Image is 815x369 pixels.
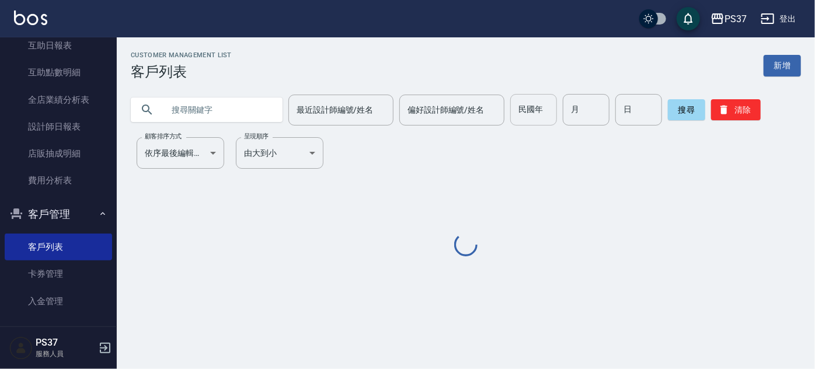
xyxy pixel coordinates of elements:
a: 互助點數明細 [5,59,112,86]
h5: PS37 [36,337,95,349]
button: 清除 [711,99,761,120]
a: 費用分析表 [5,167,112,194]
div: PS37 [725,12,747,26]
p: 服務人員 [36,349,95,359]
h2: Customer Management List [131,51,232,59]
button: 登出 [756,8,801,30]
button: 搜尋 [668,99,705,120]
a: 設計師日報表 [5,113,112,140]
a: 互助日報表 [5,32,112,59]
div: 依序最後編輯時間 [137,137,224,169]
a: 卡券管理 [5,260,112,287]
img: Logo [14,11,47,25]
h3: 客戶列表 [131,64,232,80]
a: 新增 [764,55,801,76]
a: 入金管理 [5,288,112,315]
button: 客戶管理 [5,199,112,229]
a: 全店業績分析表 [5,86,112,113]
img: Person [9,336,33,360]
button: save [677,7,700,30]
button: PS37 [706,7,751,31]
a: 店販抽成明細 [5,140,112,167]
div: 由大到小 [236,137,323,169]
input: 搜尋關鍵字 [163,94,273,126]
label: 呈現順序 [244,132,269,141]
label: 顧客排序方式 [145,132,182,141]
a: 客戶列表 [5,234,112,260]
button: 商品管理 [5,319,112,350]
